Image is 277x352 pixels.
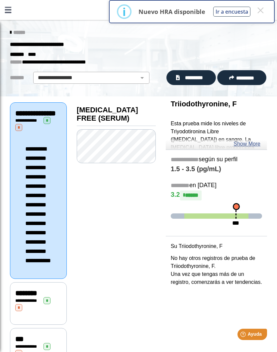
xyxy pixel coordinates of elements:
h4: 3.2 [171,190,262,200]
b: [MEDICAL_DATA] FREE (SERUM) [77,106,138,122]
a: Show More [233,140,260,148]
p: Su Triiodothyronine, F [171,242,262,250]
div: i [123,6,126,18]
p: Esta prueba mide los niveles de Triyodotironina Libre ([MEDICAL_DATA]) en sangre. La [MEDICAL_DAT... [171,120,262,199]
iframe: Help widget launcher [218,326,270,345]
h5: en [DATE] [171,182,262,189]
p: Nuevo HRA disponible [138,8,205,16]
b: Triiodothyronine, F [171,100,237,108]
button: Close this dialog [254,4,266,16]
h4: 1.5 - 3.5 (pg/mL) [171,165,262,173]
h5: según su perfil [171,156,262,164]
button: Ir a encuesta [213,7,250,17]
p: No hay otros registros de prueba de Triiodothyronine, F. Una vez que tengas más de un registro, c... [171,254,262,286]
